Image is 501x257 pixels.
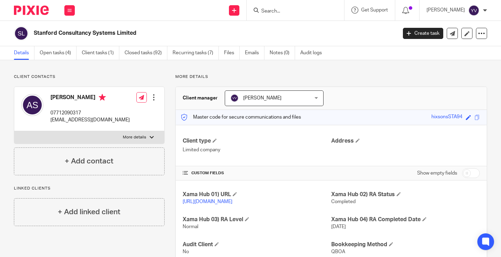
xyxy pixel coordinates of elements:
p: 07712090317 [50,110,130,117]
span: Get Support [361,8,388,13]
input: Search [261,8,323,15]
h4: Audit Client [183,241,331,248]
h2: Stanford Consultancy Systems Limited [34,30,321,37]
img: svg%3E [21,94,43,116]
span: Normal [183,224,198,229]
p: Limited company [183,146,331,153]
a: Notes (0) [270,46,295,60]
h4: Xama Hub 04) RA Completed Date [331,216,480,223]
h4: + Add linked client [58,207,120,217]
span: QBOA [331,249,345,254]
a: Open tasks (4) [40,46,77,60]
h4: Bookkeeping Method [331,241,480,248]
img: Pixie [14,6,49,15]
img: svg%3E [14,26,29,41]
p: Master code for secure communications and files [181,114,301,121]
span: Completed [331,199,356,204]
a: Closed tasks (92) [125,46,167,60]
p: More details [123,135,146,140]
p: More details [175,74,487,80]
i: Primary [99,94,106,101]
span: [DATE] [331,224,346,229]
a: Create task [403,28,443,39]
h4: Xama Hub 02) RA Status [331,191,480,198]
a: Emails [245,46,264,60]
a: Client tasks (1) [82,46,119,60]
span: No [183,249,189,254]
h4: Address [331,137,480,145]
p: [PERSON_NAME] [427,7,465,14]
span: [PERSON_NAME] [243,96,281,101]
h4: [PERSON_NAME] [50,94,130,103]
div: hixsonsSTA94 [431,113,462,121]
a: Details [14,46,34,60]
p: [EMAIL_ADDRESS][DOMAIN_NAME] [50,117,130,123]
img: svg%3E [468,5,479,16]
h4: Xama Hub 01) URL [183,191,331,198]
h4: Xama Hub 03) RA Level [183,216,331,223]
label: Show empty fields [417,170,457,177]
a: Recurring tasks (7) [173,46,219,60]
h4: Client type [183,137,331,145]
a: Files [224,46,240,60]
a: Audit logs [300,46,327,60]
p: Linked clients [14,186,165,191]
h4: CUSTOM FIELDS [183,170,331,176]
a: [URL][DOMAIN_NAME] [183,199,232,204]
h4: + Add contact [65,156,113,167]
p: Client contacts [14,74,165,80]
h3: Client manager [183,95,218,102]
img: svg%3E [230,94,239,102]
